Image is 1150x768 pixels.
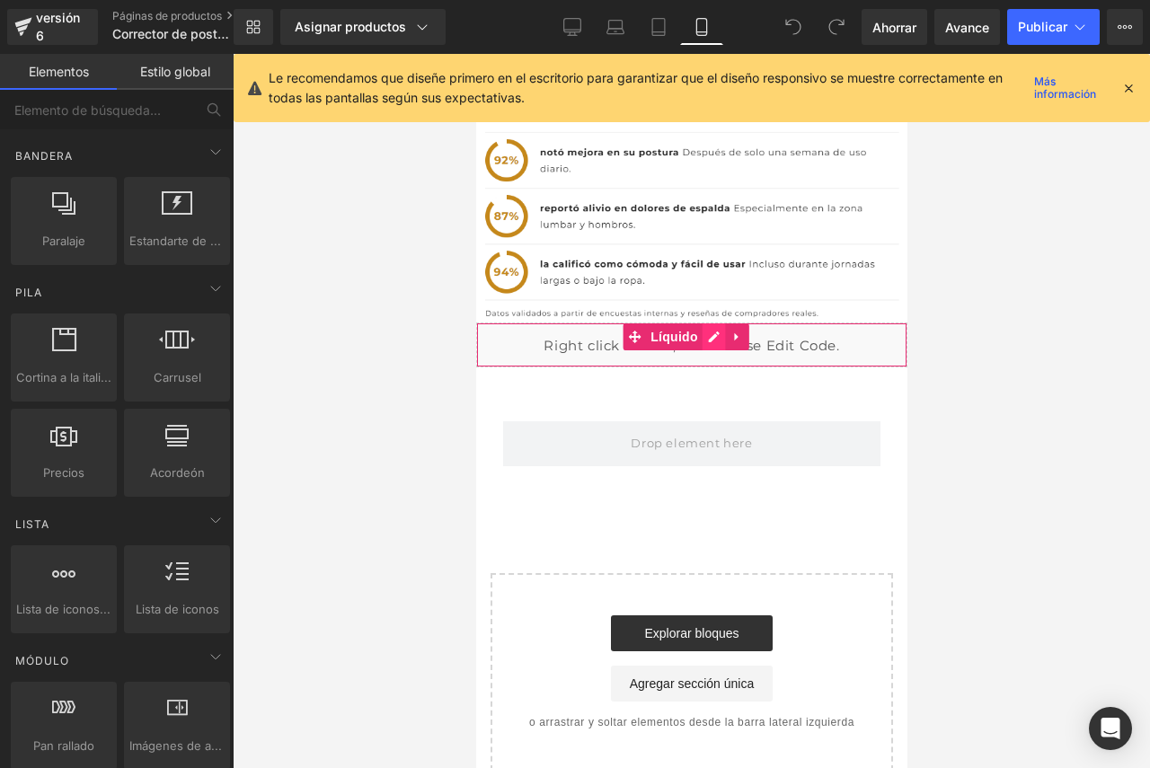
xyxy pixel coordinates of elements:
font: Pan rallado [33,738,94,753]
div: Abrir Intercom Messenger [1089,707,1132,750]
font: Agregar sección única [154,622,279,637]
a: Avance [934,9,1000,45]
font: Líquido [174,276,222,290]
a: Agregar sección única [135,612,296,648]
font: Elementos [29,64,89,79]
font: Avance [945,20,989,35]
font: Lista [15,517,49,531]
font: Más información [1034,75,1096,101]
font: Ahorrar [872,20,916,35]
font: Asignar productos [295,19,406,34]
a: versión 6 [7,9,98,45]
a: Expandir / Contraer [250,269,273,296]
a: Móvil [680,9,723,45]
a: Páginas de productos [112,9,263,23]
font: Precios [43,465,84,480]
font: Estilo global [140,64,210,79]
font: o arrastrar y soltar elementos desde la barra lateral izquierda [53,662,378,675]
font: Pila [15,286,42,299]
a: Más información [1027,77,1107,99]
font: Módulo [15,654,69,667]
font: Publicar [1018,19,1067,34]
font: versión 6 [36,10,80,43]
font: Corrector de postura [112,26,236,41]
font: Imágenes de antes y después [129,738,297,753]
font: Carrusel [154,370,201,384]
font: Lista de iconos Hoz [16,602,126,616]
font: Páginas de productos [112,9,222,22]
a: Tableta [637,9,680,45]
a: De oficina [551,9,594,45]
button: Rehacer [818,9,854,45]
button: Publicar [1007,9,1100,45]
button: Deshacer [775,9,811,45]
font: Lista de iconos [136,602,219,616]
font: Le recomendamos que diseñe primero en el escritorio para garantizar que el diseño responsivo se m... [269,70,1003,105]
button: Más [1107,9,1143,45]
font: Explorar bloques [168,572,262,587]
font: Acordeón [150,465,205,480]
font: Cortina a la italiana [16,370,120,384]
a: Nueva Biblioteca [234,9,273,45]
font: Paralaje [42,234,85,248]
a: Computadora portátil [594,9,637,45]
a: Explorar bloques [135,561,296,597]
font: Bandera [15,149,73,163]
font: Estandarte de héroe [129,234,243,248]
